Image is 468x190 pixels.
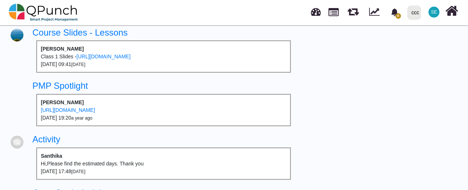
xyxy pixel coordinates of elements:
div: [DATE] 17:48 [41,168,286,175]
span: Sprints [348,4,359,16]
div: Notification [388,6,401,19]
img: qpunch-sp.fa6292f.png [9,1,78,23]
b: [PERSON_NAME] [41,46,84,52]
div: Hi,Please find the estimated days. Thank you [41,160,286,168]
a: PMP Spotlight [33,81,88,91]
a: [URL][DOMAIN_NAME] [41,107,95,113]
small: [DATE] [71,169,86,174]
div: ccc [412,6,419,19]
span: 0 [395,13,401,19]
svg: bell fill [391,8,398,16]
span: Sabah Ebrahim [428,7,439,18]
a: ccc [404,0,424,25]
i: Home [445,4,458,18]
a: bell fill0 [386,0,404,23]
a: SE [424,0,444,24]
b: [PERSON_NAME] [41,99,84,105]
span: SE [431,10,437,14]
div: Class 1 Slides - [41,53,286,61]
div: [DATE] 09:41 [41,61,286,68]
span: Dashboard [311,4,321,15]
a: Activity [33,134,60,144]
small: a year ago [71,116,93,121]
span: Projects [328,5,339,16]
small: [DATE] [71,62,86,67]
a: [URL][DOMAIN_NAME] [77,54,131,59]
div: [DATE] 19:20 [41,114,286,122]
b: Santhika [41,153,62,159]
a: Course Slides - Lessons [33,28,128,37]
div: Dynamic Report [365,0,386,25]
